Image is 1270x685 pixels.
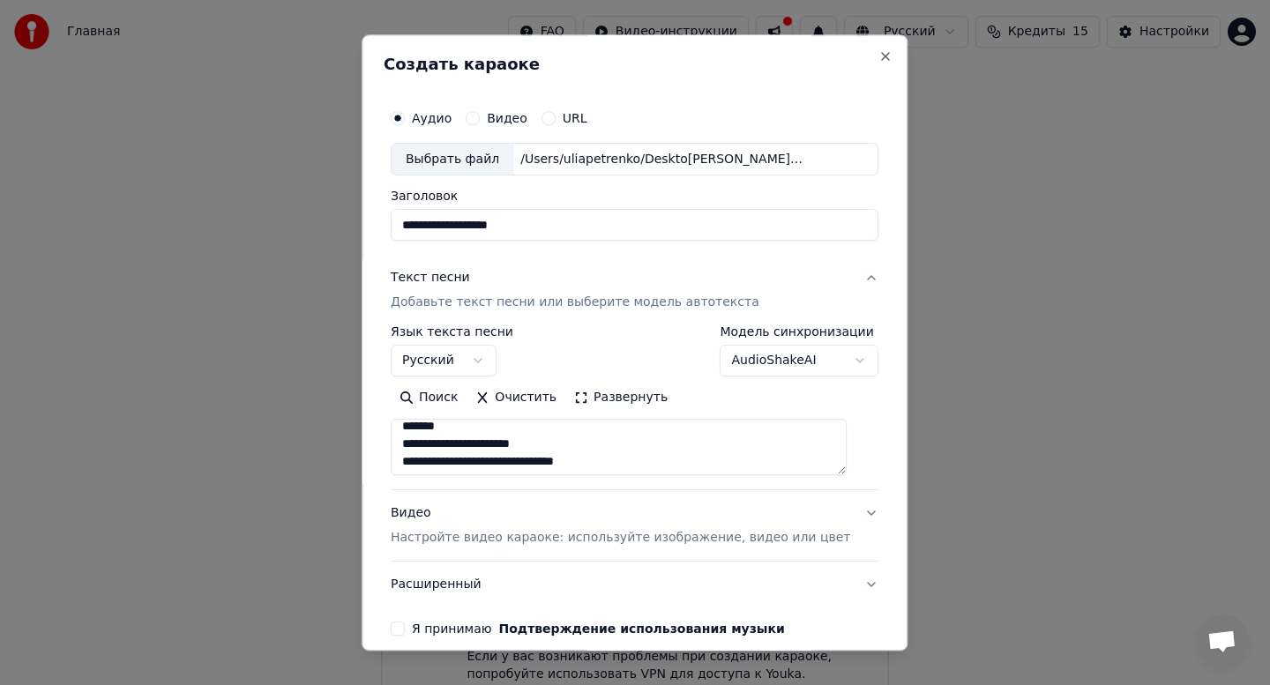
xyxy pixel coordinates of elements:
label: Модель синхронизации [721,326,879,339]
button: Развернуть [565,384,676,413]
label: Заголовок [391,190,878,203]
h2: Создать караоке [384,56,885,72]
div: Выбрать файл [392,144,513,175]
label: Аудио [412,112,452,124]
div: Текст песни [391,270,470,287]
button: ВидеоНастройте видео караоке: используйте изображение, видео или цвет [391,491,878,562]
div: /Users/uliapetrenko/Deskto[PERSON_NAME]ti - Ð¦Ð°ÑÐ¸ÑÐ°.mp3 [513,151,813,168]
p: Настройте видео караоке: используйте изображение, видео или цвет [391,530,850,547]
p: Добавьте текст песни или выберите модель автотекста [391,294,759,312]
button: Я принимаю [499,623,785,636]
button: Расширенный [391,562,878,608]
label: Видео [487,112,527,124]
button: Поиск [391,384,467,413]
button: Очистить [467,384,566,413]
div: Видео [391,505,850,547]
label: Я принимаю [412,623,785,636]
button: Текст песниДобавьте текст песни или выберите модель автотекста [391,256,878,326]
label: Язык текста песни [391,326,513,339]
div: Текст песниДобавьте текст песни или выберите модель автотекста [391,326,878,490]
label: URL [563,112,587,124]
